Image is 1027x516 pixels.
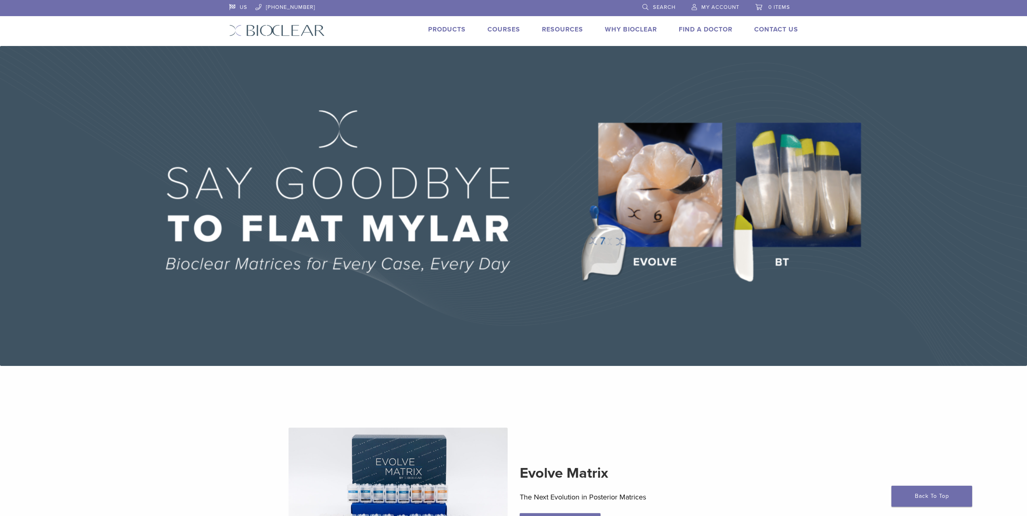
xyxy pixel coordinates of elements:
a: Products [428,25,466,33]
a: Resources [542,25,583,33]
span: 0 items [768,4,790,10]
a: Back To Top [891,486,972,507]
img: Bioclear [229,25,325,36]
span: Search [653,4,676,10]
a: Why Bioclear [605,25,657,33]
a: Courses [487,25,520,33]
p: The Next Evolution in Posterior Matrices [520,491,739,503]
a: Find A Doctor [679,25,732,33]
span: My Account [701,4,739,10]
h2: Evolve Matrix [520,464,739,483]
a: Contact Us [754,25,798,33]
